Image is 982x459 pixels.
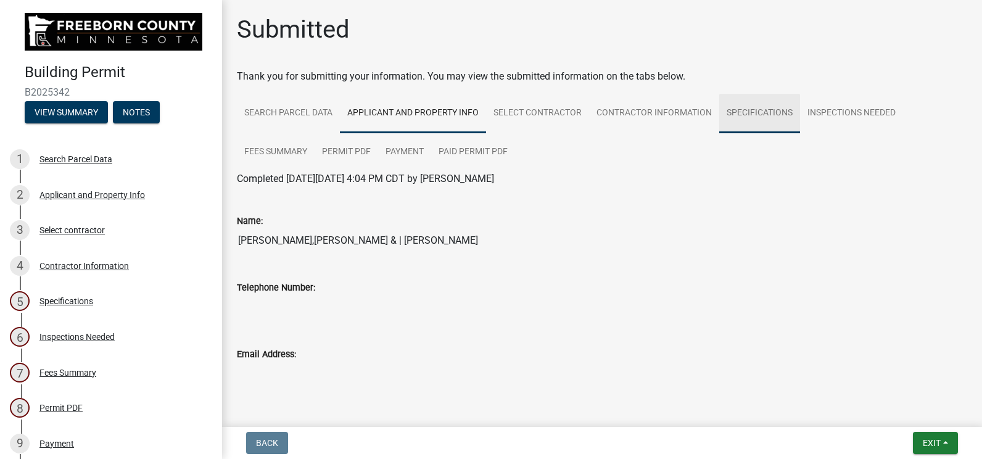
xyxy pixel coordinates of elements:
label: Name: [237,217,263,226]
div: Fees Summary [39,368,96,377]
a: Paid Permit PDF [431,133,515,172]
div: Permit PDF [39,403,83,412]
div: 2 [10,185,30,205]
div: 6 [10,327,30,347]
div: Inspections Needed [39,333,115,341]
a: Search Parcel Data [237,94,340,133]
a: Permit PDF [315,133,378,172]
div: Contractor Information [39,262,129,270]
div: Payment [39,439,74,448]
a: Fees Summary [237,133,315,172]
wm-modal-confirm: Notes [113,108,160,118]
h4: Building Permit [25,64,212,81]
div: 7 [10,363,30,382]
a: Inspections Needed [800,94,903,133]
label: Telephone Number: [237,284,315,292]
div: 8 [10,398,30,418]
button: Notes [113,101,160,123]
a: Payment [378,133,431,172]
label: Email Address: [237,350,296,359]
span: Back [256,438,278,448]
div: 5 [10,291,30,311]
div: 3 [10,220,30,240]
wm-modal-confirm: Summary [25,108,108,118]
div: Thank you for submitting your information. You may view the submitted information on the tabs below. [237,69,967,84]
a: Contractor Information [589,94,719,133]
button: Back [246,432,288,454]
span: B2025342 [25,86,197,98]
button: View Summary [25,101,108,123]
div: Select contractor [39,226,105,234]
button: Exit [913,432,958,454]
span: Exit [923,438,941,448]
a: Select contractor [486,94,589,133]
a: Specifications [719,94,800,133]
span: Completed [DATE][DATE] 4:04 PM CDT by [PERSON_NAME] [237,173,494,184]
div: 4 [10,256,30,276]
h1: Submitted [237,15,350,44]
img: Freeborn County, Minnesota [25,13,202,51]
div: 1 [10,149,30,169]
a: Applicant and Property Info [340,94,486,133]
div: 9 [10,434,30,453]
div: Applicant and Property Info [39,191,145,199]
div: Search Parcel Data [39,155,112,163]
div: Specifications [39,297,93,305]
